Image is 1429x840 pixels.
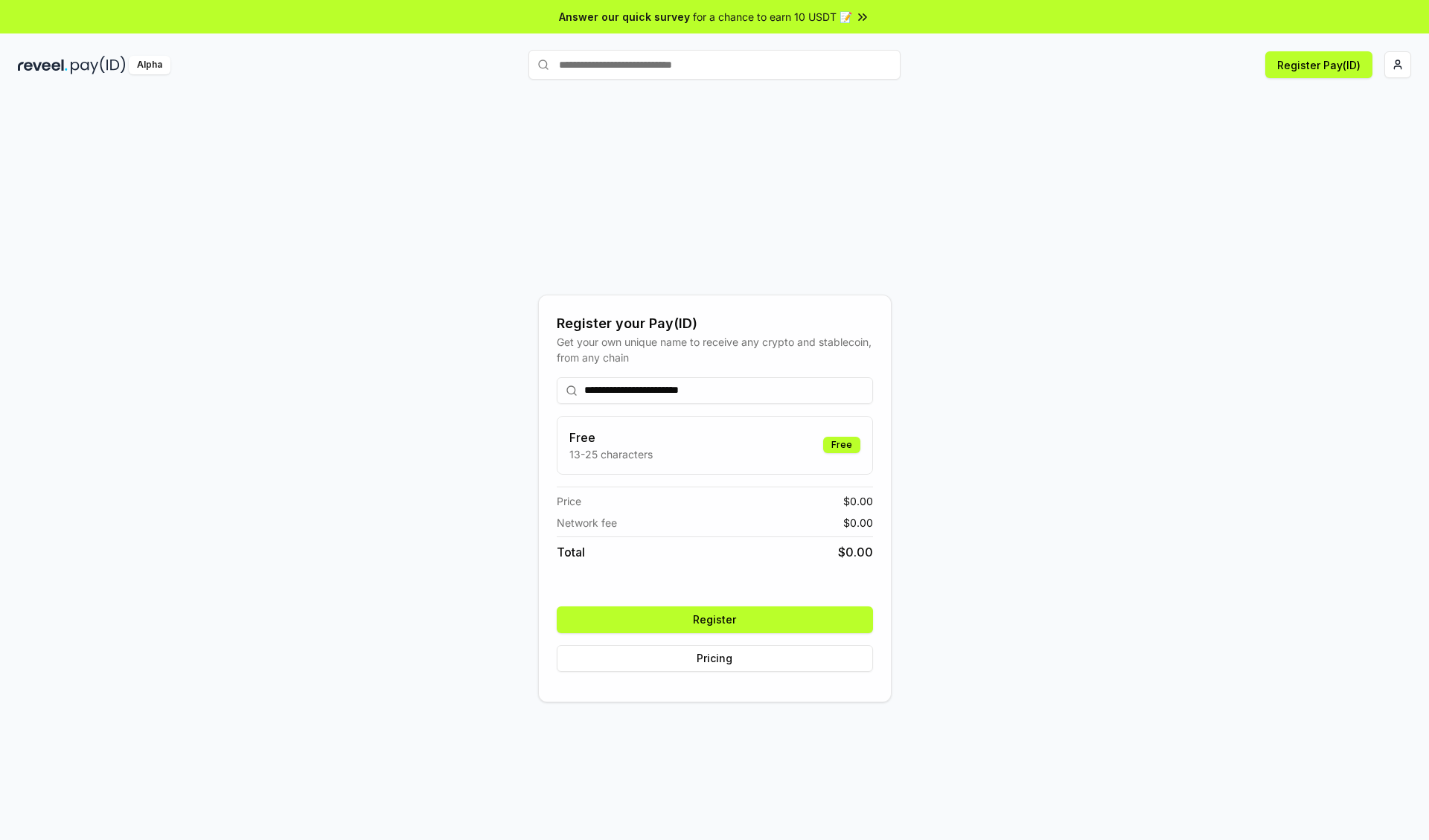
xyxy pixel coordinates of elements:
[71,56,126,74] img: pay_id
[557,493,581,509] span: Price
[693,9,852,25] span: for a chance to earn 10 USDT 📝
[557,606,873,633] button: Register
[838,543,873,561] span: $ 0.00
[843,493,873,509] span: $ 0.00
[569,446,653,462] p: 13-25 characters
[823,437,860,453] div: Free
[557,515,617,530] span: Network fee
[569,429,653,446] h3: Free
[559,9,690,25] span: Answer our quick survey
[557,645,873,672] button: Pricing
[557,313,873,334] div: Register your Pay(ID)
[1265,51,1372,78] button: Register Pay(ID)
[129,56,170,74] div: Alpha
[557,543,585,561] span: Total
[843,515,873,530] span: $ 0.00
[18,56,68,74] img: reveel_dark
[557,334,873,365] div: Get your own unique name to receive any crypto and stablecoin, from any chain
